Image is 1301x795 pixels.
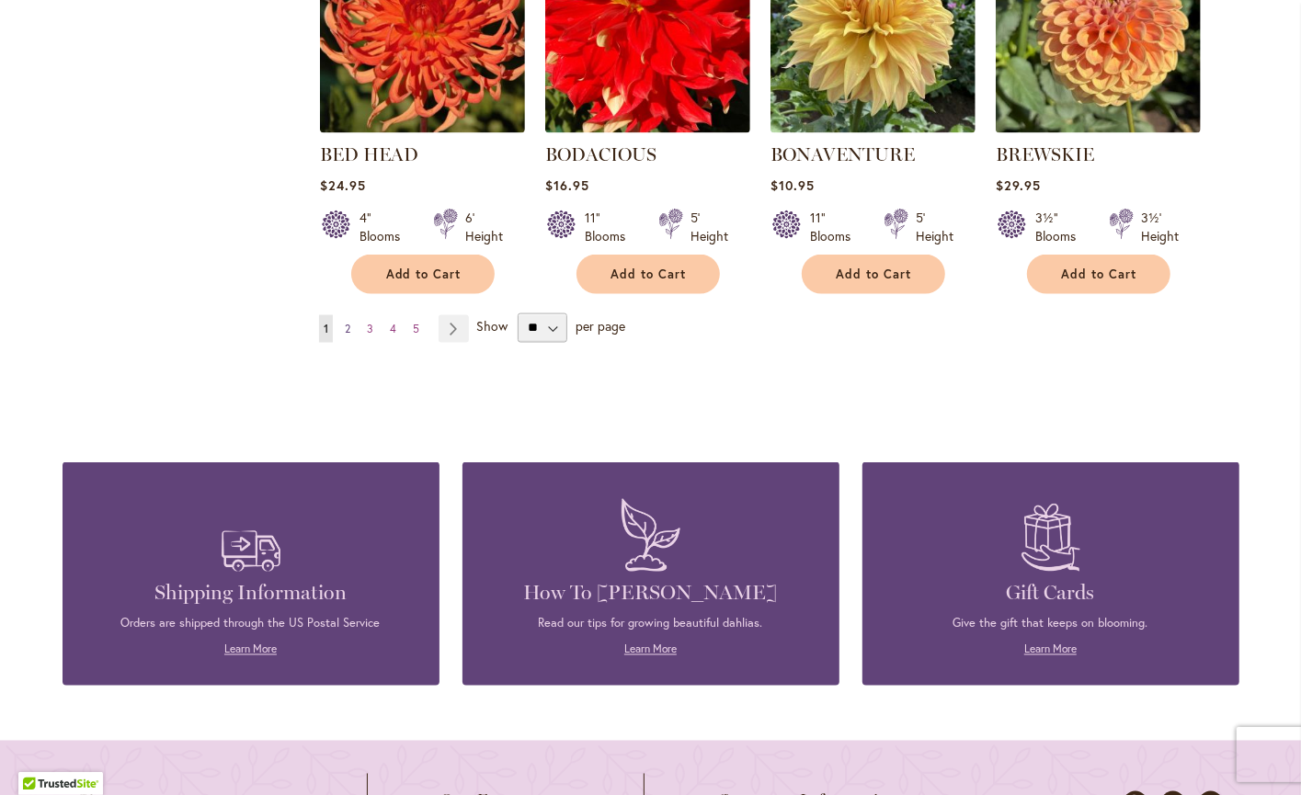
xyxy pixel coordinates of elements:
a: 2 [340,315,355,343]
div: 11" Blooms [810,209,862,245]
a: Learn More [1024,642,1077,656]
a: BODACIOUS [545,143,656,165]
span: Show [476,317,508,335]
a: BED HEAD [320,119,525,137]
span: 3 [367,322,373,335]
a: 4 [385,315,401,343]
a: BREWSKIE [996,143,1094,165]
span: 1 [324,322,328,335]
span: Add to Cart [386,267,462,282]
span: per page [576,317,625,335]
div: 4" Blooms [359,209,411,245]
iframe: Launch Accessibility Center [14,730,65,781]
button: Add to Cart [351,255,495,294]
a: Learn More [624,642,677,656]
a: 3 [362,315,378,343]
span: 2 [345,322,350,335]
a: Bonaventure [770,119,976,137]
span: Add to Cart [837,267,912,282]
a: BREWSKIE [996,119,1201,137]
span: 5 [413,322,419,335]
p: Give the gift that keeps on blooming. [890,616,1212,632]
div: 6' Height [465,209,503,245]
span: $16.95 [545,176,589,194]
span: Add to Cart [611,267,687,282]
a: BONAVENTURE [770,143,915,165]
a: Learn More [224,642,277,656]
span: $24.95 [320,176,366,194]
div: 11" Blooms [585,209,636,245]
div: 3½" Blooms [1035,209,1087,245]
div: 3½' Height [1141,209,1179,245]
p: Read our tips for growing beautiful dahlias. [490,616,812,632]
button: Add to Cart [1027,255,1170,294]
span: $29.95 [996,176,1041,194]
span: Add to Cart [1062,267,1137,282]
a: BED HEAD [320,143,418,165]
a: BODACIOUS [545,119,750,137]
span: $10.95 [770,176,815,194]
span: 4 [390,322,396,335]
div: 5' Height [690,209,728,245]
button: Add to Cart [802,255,945,294]
h4: How To [PERSON_NAME] [490,581,812,607]
div: 5' Height [916,209,953,245]
h4: Shipping Information [90,581,412,607]
p: Orders are shipped through the US Postal Service [90,616,412,632]
h4: Gift Cards [890,581,1212,607]
button: Add to Cart [576,255,720,294]
a: 5 [408,315,424,343]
